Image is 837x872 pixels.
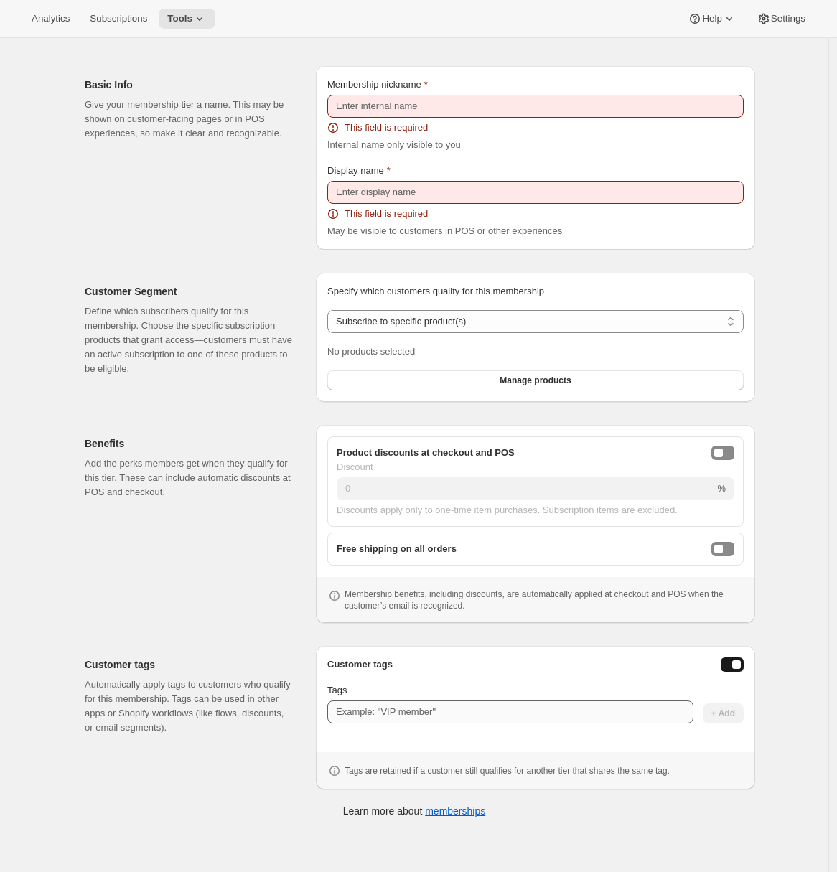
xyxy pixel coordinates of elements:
span: Discounts apply only to one-time item purchases. Subscription items are excluded. [337,505,678,515]
h2: Benefits [85,436,293,451]
p: Give your membership tier a name. This may be shown on customer-facing pages or in POS experience... [85,98,293,141]
span: Subscriptions [90,13,147,24]
span: Settings [771,13,805,24]
button: Settings [748,9,814,29]
button: onlineDiscountEnabled [711,446,734,460]
h2: Basic Info [85,78,293,92]
input: Enter internal name [327,95,744,118]
h2: Customer Segment [85,284,293,299]
button: Analytics [23,9,78,29]
span: Membership nickname [327,79,421,90]
button: Subscriptions [81,9,156,29]
p: Tags are retained if a customer still qualifies for another tier that shares the same tag. [345,765,670,777]
h2: Customer tags [85,657,293,672]
span: No products selected [327,344,744,359]
span: Product discounts at checkout and POS [337,446,515,460]
p: Learn more about [343,804,485,818]
span: Help [702,13,721,24]
span: % [717,483,726,494]
a: memberships [425,805,485,817]
span: Manage products [500,375,571,386]
span: Analytics [32,13,70,24]
button: Enable customer tags [721,657,744,672]
span: Tools [167,13,192,24]
p: Add the perks members get when they qualify for this tier. These can include automatic discounts ... [85,456,293,500]
span: This field is required [345,207,428,221]
span: Free shipping on all orders [337,542,457,556]
button: freeShippingEnabled [711,542,734,556]
input: Example: "VIP member" [327,700,693,723]
span: May be visible to customers in POS or other experiences [327,225,562,236]
span: This field is required [345,121,428,135]
span: Discount [337,461,373,472]
input: Enter display name [327,181,744,204]
span: Tags [327,685,347,695]
p: Automatically apply tags to customers who qualify for this membership. Tags can be used in other ... [85,678,293,735]
p: Define which subscribers qualify for this membership. Choose the specific subscription products t... [85,304,293,376]
button: Tools [159,9,215,29]
span: Internal name only visible to you [327,139,461,150]
p: Membership benefits, including discounts, are automatically applied at checkout and POS when the ... [345,589,744,611]
span: Display name [327,165,384,176]
button: Manage products [327,370,744,390]
p: Specify which customers quality for this membership [327,284,744,299]
h3: Customer tags [327,657,393,672]
button: Help [679,9,744,29]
